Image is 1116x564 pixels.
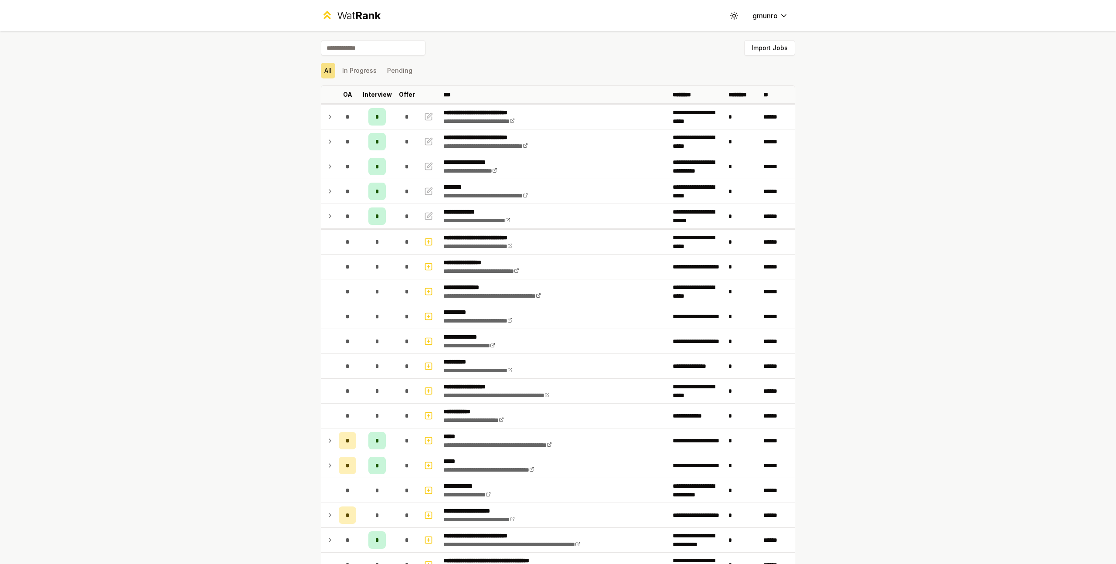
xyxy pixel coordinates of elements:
[355,9,381,22] span: Rank
[384,63,416,78] button: Pending
[745,8,795,24] button: gmunro
[363,90,392,99] p: Interview
[337,9,381,23] div: Wat
[321,9,381,23] a: WatRank
[744,40,795,56] button: Import Jobs
[339,63,380,78] button: In Progress
[399,90,415,99] p: Offer
[321,63,335,78] button: All
[343,90,352,99] p: OA
[752,10,778,21] span: gmunro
